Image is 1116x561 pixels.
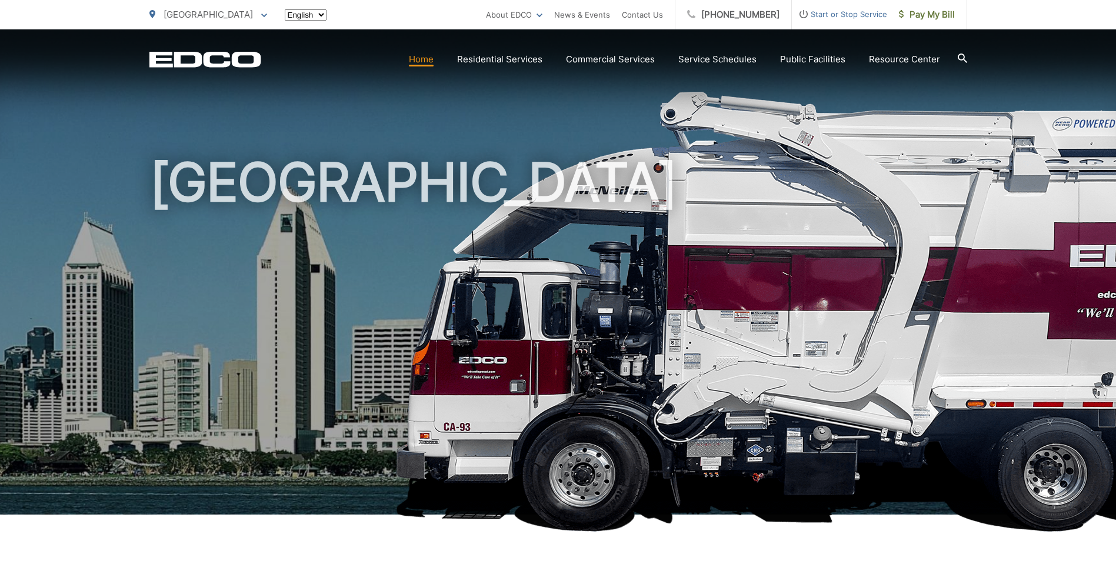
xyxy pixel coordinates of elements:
[409,52,434,66] a: Home
[164,9,253,20] span: [GEOGRAPHIC_DATA]
[149,51,261,68] a: EDCD logo. Return to the homepage.
[457,52,542,66] a: Residential Services
[566,52,655,66] a: Commercial Services
[149,153,967,525] h1: [GEOGRAPHIC_DATA]
[285,9,327,21] select: Select a language
[486,8,542,22] a: About EDCO
[554,8,610,22] a: News & Events
[780,52,845,66] a: Public Facilities
[899,8,955,22] span: Pay My Bill
[622,8,663,22] a: Contact Us
[678,52,757,66] a: Service Schedules
[869,52,940,66] a: Resource Center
